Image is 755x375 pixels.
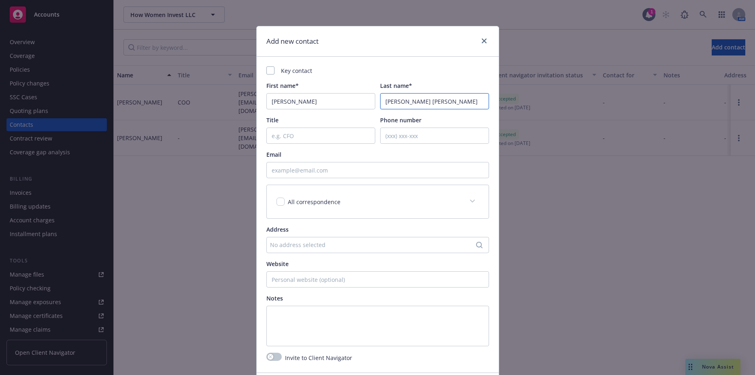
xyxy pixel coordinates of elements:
[479,36,489,46] a: close
[266,226,289,233] span: Address
[285,354,352,362] span: Invite to Client Navigator
[266,260,289,268] span: Website
[380,116,421,124] span: Phone number
[288,198,340,206] span: All correspondence
[266,162,489,178] input: example@email.com
[266,294,283,302] span: Notes
[266,128,375,144] input: e.g. CFO
[380,93,489,109] input: Last Name
[476,242,483,248] svg: Search
[266,237,489,253] button: No address selected
[266,93,375,109] input: First Name
[266,271,489,288] input: Personal website (optional)
[267,185,489,218] div: All correspondence
[266,66,489,75] div: Key contact
[266,151,281,158] span: Email
[270,241,477,249] div: No address selected
[380,128,489,144] input: (xxx) xxx-xxx
[266,116,279,124] span: Title
[380,82,412,89] span: Last name*
[266,36,319,47] h1: Add new contact
[266,82,299,89] span: First name*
